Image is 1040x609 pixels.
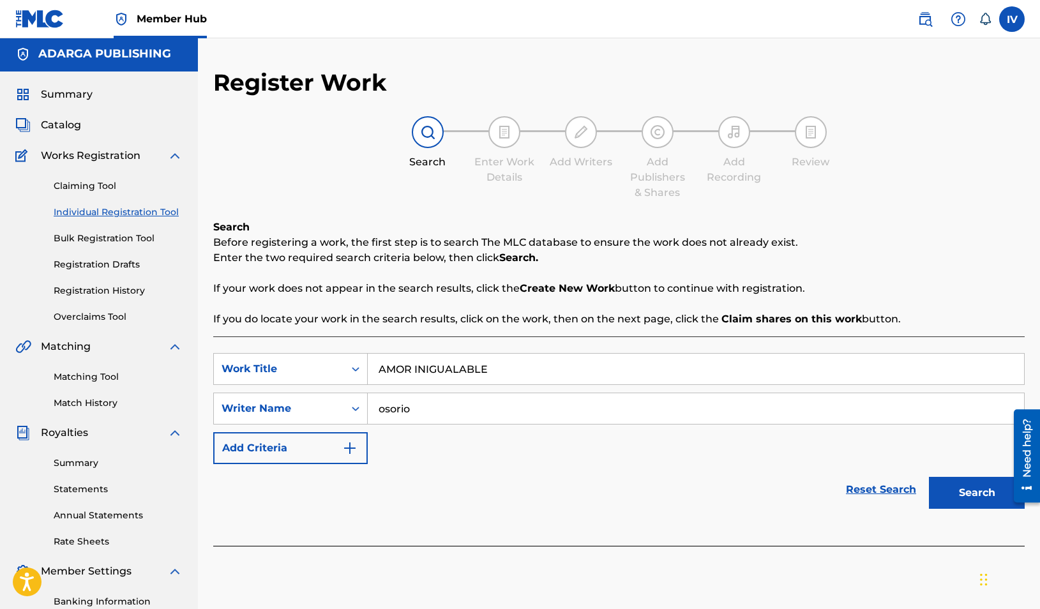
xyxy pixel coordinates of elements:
[167,339,183,354] img: expand
[41,87,93,102] span: Summary
[15,339,31,354] img: Matching
[213,353,1025,515] form: Search Form
[15,117,81,133] a: CatalogCatalog
[213,235,1025,250] p: Before registering a work, the first step is to search The MLC database to ensure the work does n...
[650,124,665,140] img: step indicator icon for Add Publishers & Shares
[167,425,183,440] img: expand
[15,10,64,28] img: MLC Logo
[342,440,358,456] img: 9d2ae6d4665cec9f34b9.svg
[420,124,435,140] img: step indicator icon for Search
[499,252,538,264] strong: Search.
[54,284,183,297] a: Registration History
[54,396,183,410] a: Match History
[549,154,613,170] div: Add Writers
[54,483,183,496] a: Statements
[213,432,368,464] button: Add Criteria
[976,548,1040,609] div: Widget de chat
[41,148,140,163] span: Works Registration
[54,232,183,245] a: Bulk Registration Tool
[917,11,933,27] img: search
[497,124,512,140] img: step indicator icon for Enter Work Details
[976,548,1040,609] iframe: Chat Widget
[721,313,862,325] strong: Claim shares on this work
[15,148,32,163] img: Works Registration
[213,221,250,233] b: Search
[929,477,1025,509] button: Search
[213,68,387,97] h2: Register Work
[167,564,183,579] img: expand
[41,425,88,440] span: Royalties
[803,124,818,140] img: step indicator icon for Review
[54,456,183,470] a: Summary
[213,312,1025,327] p: If you do locate your work in the search results, click on the work, then on the next page, click...
[54,595,183,608] a: Banking Information
[15,425,31,440] img: Royalties
[15,87,31,102] img: Summary
[912,6,938,32] a: Public Search
[54,535,183,548] a: Rate Sheets
[15,564,31,579] img: Member Settings
[114,11,129,27] img: Top Rightsholder
[702,154,766,185] div: Add Recording
[38,47,171,61] h5: ADARGA PUBLISHING
[1004,405,1040,507] iframe: Resource Center
[54,370,183,384] a: Matching Tool
[520,282,615,294] strong: Create New Work
[41,339,91,354] span: Matching
[15,117,31,133] img: Catalog
[946,6,971,32] div: Help
[396,154,460,170] div: Search
[54,509,183,522] a: Annual Statements
[980,560,988,599] div: Arrastrar
[213,250,1025,266] p: Enter the two required search criteria below, then click
[213,281,1025,296] p: If your work does not appear in the search results, click the button to continue with registration.
[15,47,31,62] img: Accounts
[573,124,589,140] img: step indicator icon for Add Writers
[41,117,81,133] span: Catalog
[15,87,93,102] a: SummarySummary
[54,258,183,271] a: Registration Drafts
[472,154,536,185] div: Enter Work Details
[727,124,742,140] img: step indicator icon for Add Recording
[222,361,336,377] div: Work Title
[54,310,183,324] a: Overclaims Tool
[54,206,183,219] a: Individual Registration Tool
[626,154,690,200] div: Add Publishers & Shares
[137,11,207,26] span: Member Hub
[167,148,183,163] img: expand
[41,564,132,579] span: Member Settings
[779,154,843,170] div: Review
[54,179,183,193] a: Claiming Tool
[840,476,923,504] a: Reset Search
[979,13,991,26] div: Notifications
[999,6,1025,32] div: User Menu
[951,11,966,27] img: help
[222,401,336,416] div: Writer Name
